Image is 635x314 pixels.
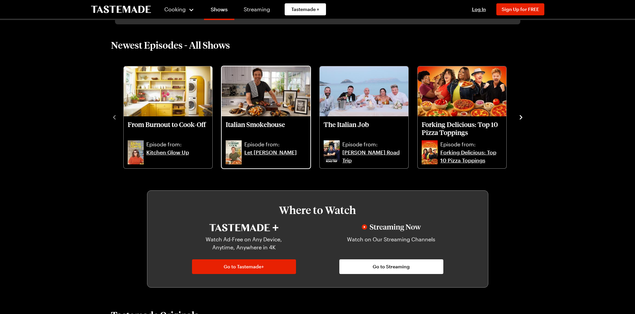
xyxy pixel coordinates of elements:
a: Go to Streaming [339,259,443,274]
p: Watch Ad-Free on Any Device, Anytime, Anywhere in 4K [196,235,292,251]
div: From Burnout to Cook-Off [124,66,212,168]
img: Tastemade+ [209,224,278,231]
button: navigate to next item [518,113,524,121]
img: From Burnout to Cook-Off [124,66,212,116]
img: The Italian Job [320,66,408,116]
p: Forking Delicious: Top 10 Pizza Toppings [422,120,502,136]
h2: Newest Episodes - All Shows [111,39,230,51]
div: 2 / 10 [221,64,319,169]
p: Episode from: [440,140,502,148]
a: From Burnout to Cook-Off [128,120,208,139]
button: Log In [466,6,492,13]
p: The Italian Job [324,120,404,136]
a: To Tastemade Home Page [91,6,151,13]
p: Episode from: [146,140,208,148]
a: [PERSON_NAME] Road Trip [342,148,404,164]
span: Tastemade + [291,6,319,13]
p: From Burnout to Cook-Off [128,120,208,136]
span: Go to Tastemade+ [224,263,264,270]
a: The Italian Job [324,120,404,139]
button: Sign Up for FREE [496,3,544,15]
a: Forking Delicious: Top 10 Pizza Toppings [422,120,502,139]
a: Kitchen Glow Up [146,148,208,164]
a: Let [PERSON_NAME] [244,148,306,164]
p: Italian Smokehouse [226,120,306,136]
a: Italian Smokehouse [226,120,306,139]
img: Forking Delicious: Top 10 Pizza Toppings [418,66,506,116]
button: navigate to previous item [111,113,118,121]
a: Shows [204,1,234,20]
a: Forking Delicious: Top 10 Pizza Toppings [440,148,502,164]
div: Italian Smokehouse [222,66,310,168]
span: Go to Streaming [373,263,410,270]
span: Cooking [164,6,186,12]
div: Forking Delicious: Top 10 Pizza Toppings [418,66,506,168]
p: Episode from: [342,140,404,148]
a: Go to Tastemade+ [192,259,296,274]
img: Streaming [362,224,421,231]
a: Tastemade + [285,3,326,15]
p: Watch on Our Streaming Channels [343,235,439,251]
span: Log In [472,6,486,12]
div: 4 / 10 [417,64,515,169]
div: 1 / 10 [123,64,221,169]
span: Sign Up for FREE [502,6,539,12]
div: The Italian Job [320,66,408,168]
div: 3 / 10 [319,64,417,169]
img: Italian Smokehouse [222,66,310,116]
p: Episode from: [244,140,306,148]
button: Cooking [164,1,195,17]
h3: Where to Watch [167,204,468,216]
